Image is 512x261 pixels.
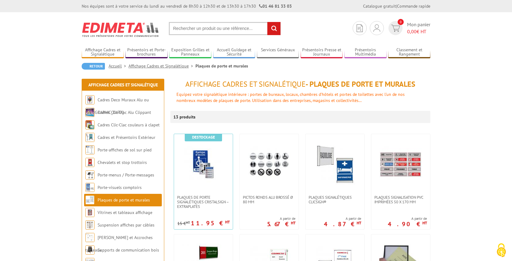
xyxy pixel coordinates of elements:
img: Cookies (fenêtre modale) [494,243,509,258]
span: Pictos ronds alu brossé Ø 80 mm [243,195,295,204]
input: Rechercher un produit ou une référence... [169,22,281,35]
a: Porte-affiches de sol sur pied [98,147,151,153]
a: Pictos ronds alu brossé Ø 80 mm [240,195,299,204]
font: Equipez votre signalétique intérieure : portes de bureaux, locaux, chambres d'hôtels et portes de... [176,92,405,103]
p: 5.67 € [267,222,295,226]
a: Supports de communication bois [98,247,159,253]
img: devis rapide [391,25,400,32]
img: Cadres Clic-Clac couleurs à clapet [85,120,95,129]
a: Exposition Grilles et Panneaux [169,47,211,57]
img: Porte-visuels comptoirs [85,183,95,192]
p: 15 € [177,221,190,226]
span: A partir de [267,216,295,221]
div: Nos équipes sont à votre service du lundi au vendredi de 8h30 à 12h30 et de 13h30 à 17h30 [82,3,292,9]
img: Pictos ronds alu brossé Ø 80 mm [248,143,291,186]
sup: HT [225,219,230,225]
a: Services Généraux [257,47,299,57]
div: | [363,3,430,9]
a: Cadres Clic-Clac couleurs à clapet [98,122,160,128]
img: Chevalets et stop trottoirs [85,158,95,167]
span: 0 [398,19,404,25]
h1: - Plaques de porte et murales [170,80,430,88]
li: Plaques de porte et murales [195,63,248,69]
img: Cadres et Présentoirs Extérieur [85,133,95,142]
a: Présentoirs Multimédia [344,47,387,57]
sup: HT [186,220,190,224]
a: Accueil Guidage et Sécurité [213,47,255,57]
p: 4.87 € [324,222,361,226]
a: Plaques de porte et murales [98,197,150,203]
a: Commande rapide [397,3,430,9]
a: Catalogue gratuit [363,3,396,9]
p: 13 produits [173,111,196,123]
span: € HT [407,28,430,35]
a: Classement et Rangement [388,47,430,57]
img: Plaques de porte et murales [85,195,95,205]
sup: HT [422,220,427,226]
a: devis rapide 0 Mon panier 0,00€ HT [387,21,430,35]
a: Vitrines et tableaux affichage [98,210,152,215]
b: Destockage [192,135,215,140]
span: Plaques signalétiques ClicSign® [309,195,361,204]
img: Cadres Deco Muraux Alu ou Bois [85,95,95,104]
span: A partir de [324,216,361,221]
a: Affichage Cadres et Signalétique [128,63,195,69]
span: Affichage Cadres et Signalétique [185,79,306,89]
a: Plaques de porte signalétiques CristalSign – extraplates [174,195,233,209]
a: Retour [82,63,105,70]
sup: HT [291,220,295,226]
p: 4.90 € [388,222,427,226]
sup: HT [357,220,361,226]
img: Suspension affiches par câbles [85,220,95,230]
strong: 01 46 81 33 03 [259,3,292,9]
a: Affichage Cadres et Signalétique [88,82,158,88]
a: Accueil [109,63,128,69]
a: Cadres et Présentoirs Extérieur [98,135,155,140]
span: Mon panier [407,21,430,35]
span: A partir de [388,216,427,221]
a: Porte-visuels comptoirs [98,185,142,190]
img: Plaques signalisation PVC imprimées 50 x 170 mm [379,143,422,186]
img: devis rapide [373,24,380,32]
img: devis rapide [357,24,363,32]
a: Plaques signalisation PVC imprimées 50 x 170 mm [371,195,430,204]
a: Présentoirs Presse et Journaux [301,47,343,57]
a: Affichage Cadres et Signalétique [82,47,124,57]
img: Plaques de porte signalétiques CristalSign – extraplates [182,143,225,186]
button: Cookies (fenêtre modale) [491,240,512,261]
span: Plaques de porte signalétiques CristalSign – extraplates [177,195,230,209]
input: rechercher [267,22,280,35]
a: Suspension affiches par câbles [98,222,154,228]
span: Plaques signalisation PVC imprimées 50 x 170 mm [374,195,427,204]
img: Porte-menus / Porte-messages [85,170,95,179]
a: [PERSON_NAME] et Accroches tableaux [85,235,153,253]
a: Cadres Clic-Clac Alu Clippant [98,110,151,115]
a: Plaques signalétiques ClicSign® [306,195,364,204]
a: Présentoirs et Porte-brochures [125,47,168,57]
a: Chevalets et stop trottoirs [98,160,147,165]
img: Cimaises et Accroches tableaux [85,233,95,242]
span: 0,00 [407,28,417,34]
img: Edimeta [82,18,160,41]
a: Cadres Deco Muraux Alu ou [GEOGRAPHIC_DATA] [85,97,149,115]
img: Porte-affiches de sol sur pied [85,145,95,154]
p: 11.95 € [191,221,230,225]
img: Plaques signalétiques ClicSign® [314,143,356,186]
a: Porte-menus / Porte-messages [98,172,154,178]
img: Vitrines et tableaux affichage [85,208,95,217]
